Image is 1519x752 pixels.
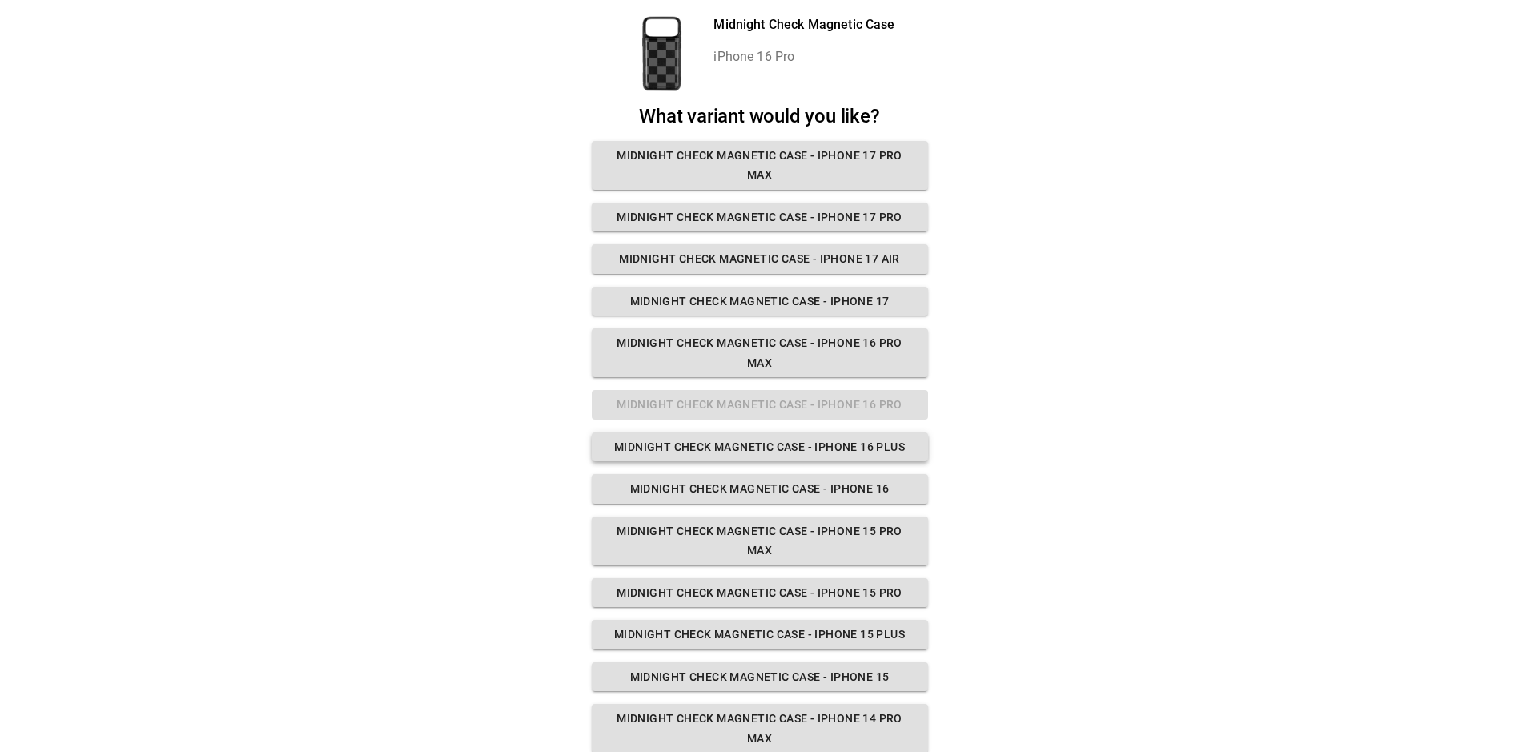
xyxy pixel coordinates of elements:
[592,203,928,232] button: Midnight Check Magnetic Case - iPhone 17 Pro
[592,517,928,565] button: Midnight Check Magnetic Case - iPhone 15 Pro Max
[592,244,928,274] button: Midnight Check Magnetic Case - iPhone 17 Air
[592,474,928,504] button: Midnight Check Magnetic Case - iPhone 16
[713,15,894,34] p: Midnight Check Magnetic Case
[713,47,894,66] p: iPhone 16 Pro
[592,432,928,462] button: Midnight Check Magnetic Case - iPhone 16 Plus
[592,105,928,128] h2: What variant would you like?
[592,141,928,190] button: Midnight Check Magnetic Case - iPhone 17 Pro Max
[592,328,928,377] button: Midnight Check Magnetic Case - iPhone 16 Pro Max
[592,287,928,316] button: Midnight Check Magnetic Case - iPhone 17
[592,662,928,692] button: Midnight Check Magnetic Case - iPhone 15
[592,620,928,649] button: Midnight Check Magnetic Case - iPhone 15 Plus
[592,578,928,608] button: Midnight Check Magnetic Case - iPhone 15 Pro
